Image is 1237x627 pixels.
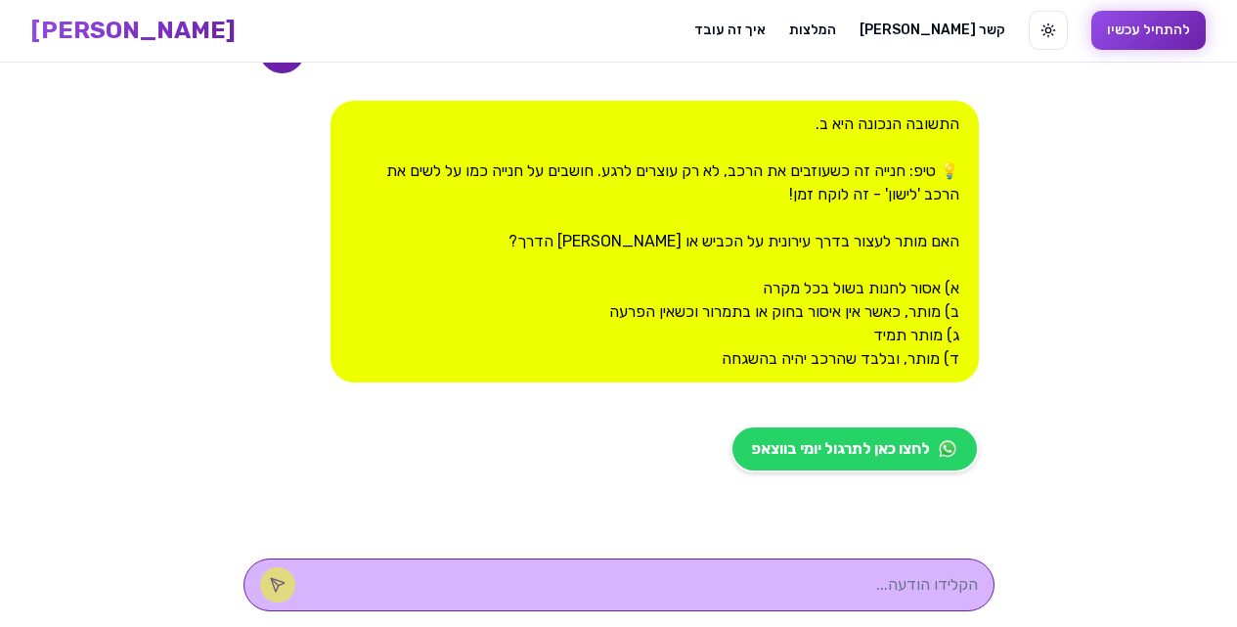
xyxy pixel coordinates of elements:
a: [PERSON_NAME] [31,15,236,46]
span: לחצו כאן לתרגול יומי בווצאפ [752,437,930,461]
a: [PERSON_NAME] קשר [860,21,1005,40]
a: איך זה עובד [694,21,766,40]
a: לחצו כאן לתרגול יומי בווצאפ [730,425,979,472]
div: התשובה הנכונה היא ב. 💡 טיפ: חנייה זה כשעוזבים את הרכב, לא רק עוצרים לרגע. חושבים על חנייה כמו על ... [331,101,978,382]
a: המלצות [789,21,836,40]
button: להתחיל עכשיו [1091,11,1206,50]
